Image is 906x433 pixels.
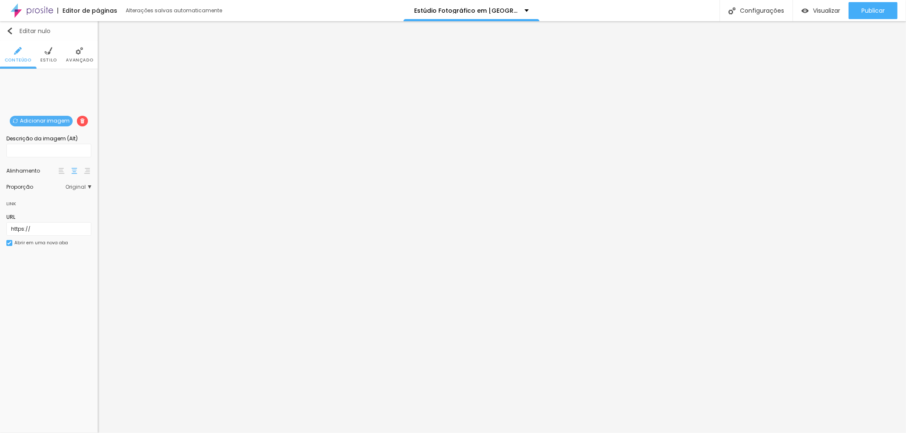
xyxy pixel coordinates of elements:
[20,27,51,35] font: Editar nulo
[6,194,91,209] div: Link
[76,47,83,55] img: Ícone
[20,117,70,124] font: Adicionar imagem
[126,7,222,14] font: Alterações salvas automaticamente
[861,6,885,15] font: Publicar
[62,6,117,15] font: Editor de páginas
[6,167,40,174] font: Alinhamento
[802,7,809,14] img: view-1.svg
[728,7,736,14] img: Ícone
[14,47,22,55] img: Ícone
[65,183,86,190] font: Original
[6,28,13,34] img: Ícone
[13,118,18,123] img: Ícone
[71,168,77,174] img: paragraph-center-align.svg
[6,135,78,142] font: Descrição da imagem (Alt)
[7,241,11,245] img: Ícone
[849,2,898,19] button: Publicar
[813,6,840,15] font: Visualizar
[98,21,906,433] iframe: Editor
[5,57,31,63] font: Conteúdo
[84,168,90,174] img: paragraph-right-align.svg
[80,118,85,123] img: Ícone
[414,6,556,15] font: Estúdio Fotográfico em [GEOGRAPHIC_DATA]
[40,57,57,63] font: Estilo
[45,47,52,55] img: Ícone
[66,57,93,63] font: Avançado
[6,183,33,190] font: Proporção
[6,200,16,207] font: Link
[6,213,15,221] font: URL
[14,240,68,246] font: Abrir em uma nova aba
[740,6,784,15] font: Configurações
[59,168,65,174] img: paragraph-left-align.svg
[793,2,849,19] button: Visualizar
